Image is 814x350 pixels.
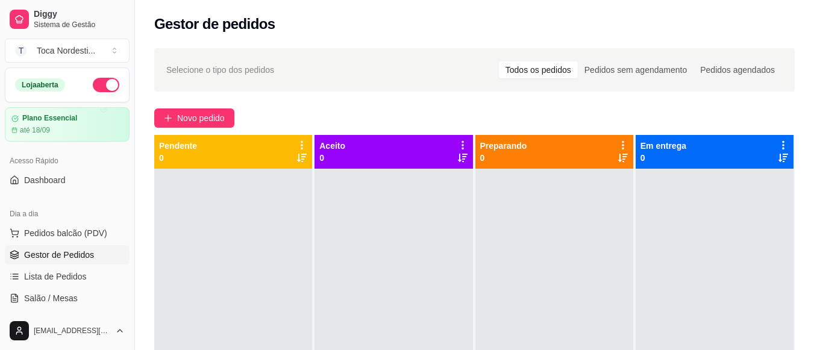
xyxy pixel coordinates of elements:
span: Selecione o tipo dos pedidos [166,63,274,77]
span: Dashboard [24,174,66,186]
div: Pedidos agendados [693,61,781,78]
div: Pedidos sem agendamento [578,61,693,78]
span: plus [164,114,172,122]
p: 0 [640,152,686,164]
p: Preparando [480,140,527,152]
p: 0 [319,152,345,164]
a: DiggySistema de Gestão [5,5,130,34]
button: Pedidos balcão (PDV) [5,223,130,243]
h2: Gestor de pedidos [154,14,275,34]
p: Pendente [159,140,197,152]
button: Select a team [5,39,130,63]
a: Plano Essencialaté 18/09 [5,107,130,142]
a: Salão / Mesas [5,289,130,308]
div: Toca Nordesti ... [37,45,95,57]
button: [EMAIL_ADDRESS][DOMAIN_NAME] [5,316,130,345]
span: Sistema de Gestão [34,20,125,30]
button: Alterar Status [93,78,119,92]
p: 0 [480,152,527,164]
a: Gestor de Pedidos [5,245,130,264]
span: Salão / Mesas [24,292,78,304]
span: Lista de Pedidos [24,270,87,283]
article: Plano Essencial [22,114,77,123]
span: [EMAIL_ADDRESS][DOMAIN_NAME] [34,326,110,336]
span: Pedidos balcão (PDV) [24,227,107,239]
span: Novo pedido [177,111,225,125]
span: T [15,45,27,57]
article: até 18/09 [20,125,50,135]
p: Em entrega [640,140,686,152]
a: Diggy Botnovo [5,310,130,330]
button: Novo pedido [154,108,234,128]
div: Loja aberta [15,78,65,92]
a: Lista de Pedidos [5,267,130,286]
div: Todos os pedidos [499,61,578,78]
a: Dashboard [5,170,130,190]
div: Acesso Rápido [5,151,130,170]
span: Gestor de Pedidos [24,249,94,261]
p: 0 [159,152,197,164]
p: Aceito [319,140,345,152]
span: Diggy [34,9,125,20]
div: Dia a dia [5,204,130,223]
